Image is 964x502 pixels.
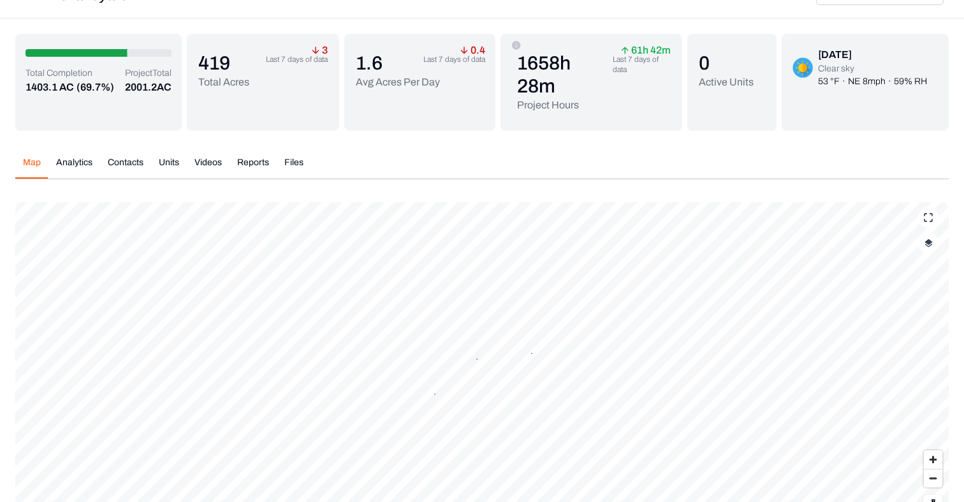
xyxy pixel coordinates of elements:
[198,75,249,90] p: Total Acres
[924,450,942,469] button: Zoom in
[434,394,435,395] button: 35
[818,75,840,88] p: 53 °F
[277,156,311,179] button: Files
[888,75,891,88] p: ·
[842,75,845,88] p: ·
[48,156,100,179] button: Analytics
[356,52,440,75] p: 1.6
[266,54,328,64] p: Last 7 days of data
[476,358,478,360] button: 6
[230,156,277,179] button: Reports
[460,47,485,54] p: 0.4
[15,156,48,179] button: Map
[792,57,813,78] img: clear-sky-DDUEQLQN.png
[356,75,440,90] p: Avg Acres Per Day
[198,52,249,75] p: 419
[924,469,942,487] button: Zoom out
[894,75,927,88] p: 59% RH
[26,80,114,95] button: 1403.1 AC(69.7%)
[621,47,671,54] p: 61h 42m
[423,54,485,64] p: Last 7 days of data
[517,98,608,113] p: Project Hours
[26,80,74,95] p: 1403.1 AC
[699,52,754,75] p: 0
[818,63,927,75] p: Clear sky
[613,54,671,75] p: Last 7 days of data
[187,156,230,179] button: Videos
[151,156,187,179] button: Units
[699,75,754,90] p: Active Units
[125,67,172,80] p: Project Total
[100,156,151,179] button: Contacts
[924,239,933,247] img: layerIcon
[26,67,114,80] p: Total Completion
[77,80,114,95] p: (69.7%)
[818,47,927,63] div: [DATE]
[848,75,886,88] p: NE 8mph
[460,47,468,54] img: arrow
[621,47,629,54] img: arrow
[125,80,172,95] p: 2001.2 AC
[517,52,608,98] p: 1658h 28m
[531,353,532,354] button: 30
[312,47,319,54] img: arrow
[312,47,328,54] p: 3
